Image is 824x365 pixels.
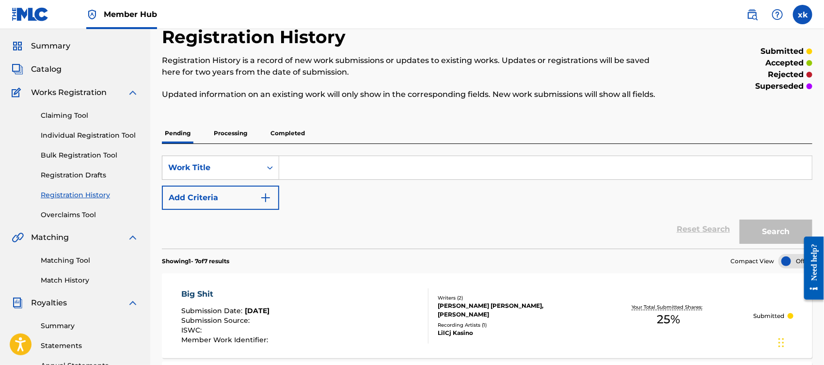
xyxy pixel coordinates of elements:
[31,297,67,309] span: Royalties
[162,186,279,210] button: Add Criteria
[12,40,70,52] a: SummarySummary
[162,273,812,358] a: Big ShitSubmission Date:[DATE]Submission Source:ISWC:Member Work Identifier:Writers (2)[PERSON_NA...
[41,111,139,121] a: Claiming Tool
[104,9,157,20] span: Member Hub
[41,150,139,160] a: Bulk Registration Tool
[41,275,139,286] a: Match History
[768,69,804,80] p: rejected
[168,162,255,174] div: Work Title
[181,288,270,300] div: Big Shit
[31,40,70,52] span: Summary
[438,302,583,319] div: [PERSON_NAME] [PERSON_NAME], [PERSON_NAME]
[86,9,98,20] img: Top Rightsholder
[31,232,69,243] span: Matching
[778,328,784,357] div: Drag
[41,341,139,351] a: Statements
[181,306,245,315] span: Submission Date :
[12,297,23,309] img: Royalties
[31,63,62,75] span: Catalog
[730,257,774,266] span: Compact View
[797,229,824,307] iframe: Resource Center
[12,7,49,21] img: MLC Logo
[754,312,785,320] p: Submitted
[127,297,139,309] img: expand
[765,57,804,69] p: accepted
[162,26,350,48] h2: Registration History
[12,87,24,98] img: Works Registration
[12,63,62,75] a: CatalogCatalog
[127,87,139,98] img: expand
[772,9,783,20] img: help
[181,335,270,344] span: Member Work Identifier :
[793,5,812,24] div: User Menu
[41,170,139,180] a: Registration Drafts
[162,55,663,78] p: Registration History is a record of new work submissions or updates to existing works. Updates or...
[657,311,680,328] span: 25 %
[41,210,139,220] a: Overclaims Tool
[41,190,139,200] a: Registration History
[41,130,139,141] a: Individual Registration Tool
[260,192,271,204] img: 9d2ae6d4665cec9f34b9.svg
[162,257,229,266] p: Showing 1 - 7 of 7 results
[31,87,107,98] span: Works Registration
[162,89,663,100] p: Updated information on an existing work will only show in the corresponding fields. New work subm...
[768,5,787,24] div: Help
[632,303,705,311] p: Your Total Submitted Shares:
[181,316,252,325] span: Submission Source :
[268,123,308,143] p: Completed
[743,5,762,24] a: Public Search
[746,9,758,20] img: search
[41,255,139,266] a: Matching Tool
[162,123,193,143] p: Pending
[12,232,24,243] img: Matching
[438,321,583,329] div: Recording Artists ( 1 )
[162,156,812,249] form: Search Form
[245,306,269,315] span: [DATE]
[41,321,139,331] a: Summary
[755,80,804,92] p: superseded
[12,40,23,52] img: Summary
[438,294,583,302] div: Writers ( 2 )
[761,46,804,57] p: submitted
[181,326,204,334] span: ISWC :
[127,232,139,243] img: expand
[776,318,824,365] iframe: Chat Widget
[438,329,583,337] div: LilCj Kasino
[211,123,250,143] p: Processing
[12,63,23,75] img: Catalog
